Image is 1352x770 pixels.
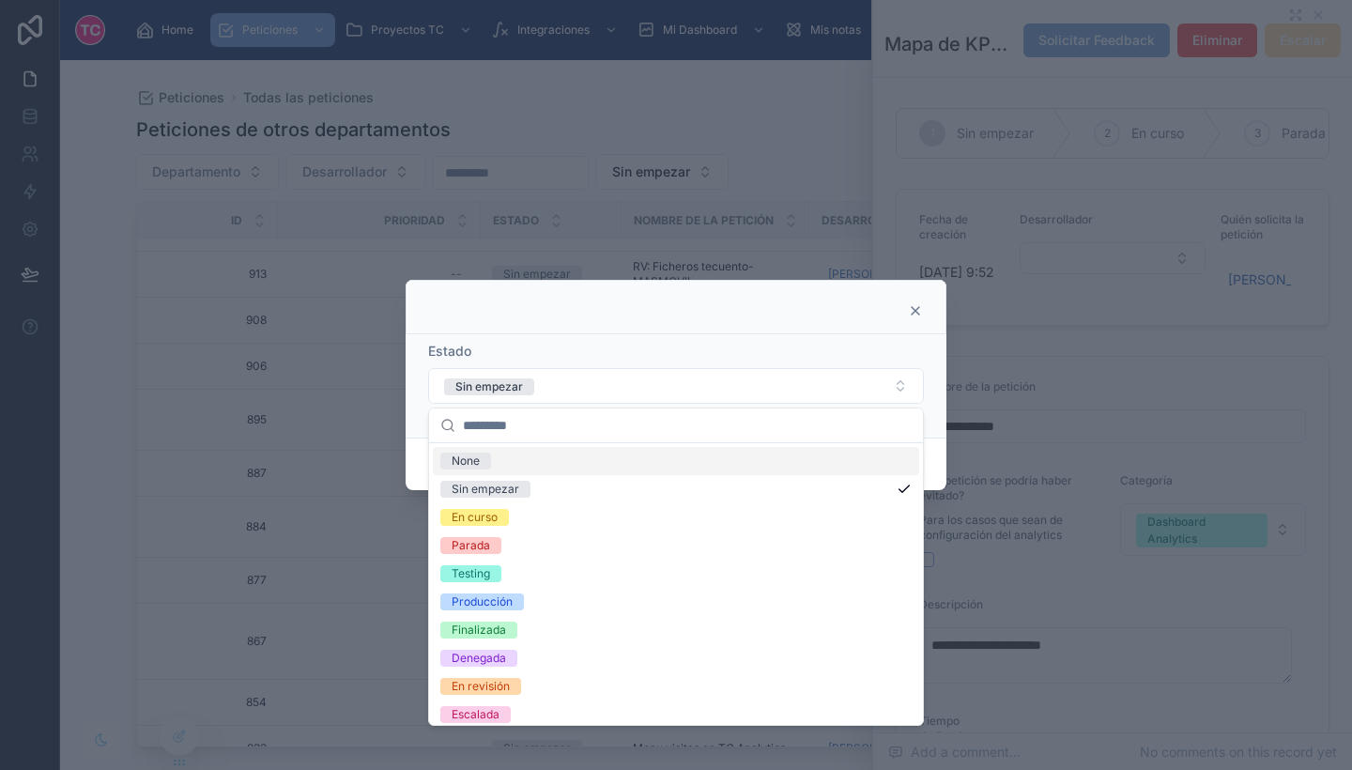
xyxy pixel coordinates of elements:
div: Producción [452,593,513,610]
div: Parada [452,537,490,554]
div: Testing [452,565,490,582]
div: Sin empezar [452,481,519,498]
div: Suggestions [429,443,923,725]
button: Select Button [428,368,924,404]
span: Estado [428,343,471,359]
div: Finalizada [452,622,506,639]
div: En curso [452,509,498,526]
div: En revisión [452,678,510,695]
div: Sin empezar [455,378,523,395]
div: None [452,453,480,470]
div: Escalada [452,706,499,723]
div: Denegada [452,650,506,667]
